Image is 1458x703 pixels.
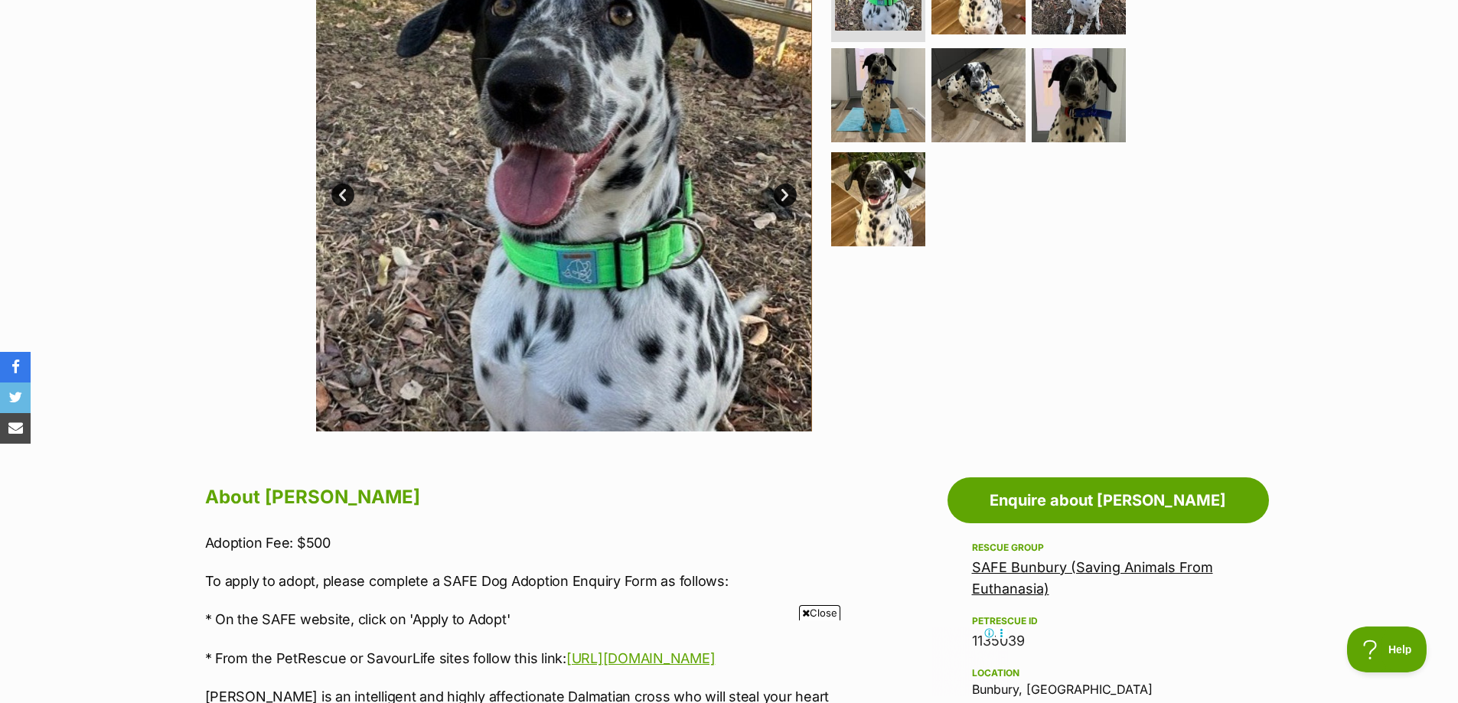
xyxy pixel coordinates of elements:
p: Adoption Fee: $500 [205,532,837,553]
span: Close [799,605,840,620]
iframe: Advertisement [451,627,1008,695]
div: Location [972,667,1244,679]
a: Enquire about [PERSON_NAME] [948,477,1269,523]
p: To apply to adopt, please complete a SAFE Dog Adoption Enquiry Form as follows: [205,571,837,591]
img: Photo of Sootie [931,48,1026,142]
div: Bunbury, [GEOGRAPHIC_DATA] [972,664,1244,696]
iframe: Help Scout Beacon - Open [1347,627,1427,672]
img: Photo of Sootie [831,48,925,142]
p: * On the SAFE website, click on 'Apply to Adopt' [205,609,837,630]
div: 1135039 [972,630,1244,652]
img: Photo of Sootie [831,152,925,246]
p: * From the PetRescue or SavourLife sites follow this link: [205,648,837,669]
div: Rescue group [972,542,1244,554]
a: Prev [331,184,354,207]
a: Next [774,184,797,207]
h2: About [PERSON_NAME] [205,480,837,514]
a: SAFE Bunbury (Saving Animals From Euthanasia) [972,559,1213,597]
div: PetRescue ID [972,615,1244,627]
img: Photo of Sootie [1032,48,1126,142]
